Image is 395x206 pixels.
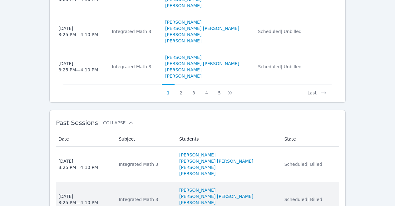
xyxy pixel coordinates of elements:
div: Integrated Math 3 [119,196,172,203]
button: Collapse [103,120,134,126]
button: 5 [213,84,226,96]
th: Date [56,132,115,147]
div: Integrated Math 3 [112,64,158,70]
th: State [281,132,339,147]
div: Integrated Math 3 [112,28,158,35]
a: [PERSON_NAME] [179,170,215,177]
a: [PERSON_NAME] [179,199,215,206]
a: [PERSON_NAME] [PERSON_NAME] [179,158,253,164]
a: [PERSON_NAME] [PERSON_NAME] [165,25,239,31]
a: [PERSON_NAME] [179,152,215,158]
a: [PERSON_NAME] [179,187,215,193]
a: [PERSON_NAME] [PERSON_NAME] [165,60,239,67]
div: [DATE] 3:25 PM — 4:10 PM [58,25,98,38]
span: Scheduled | Unbilled [258,64,302,69]
div: [DATE] 3:25 PM — 4:10 PM [58,193,98,206]
div: [DATE] 3:25 PM — 4:10 PM [58,60,98,73]
tr: [DATE]3:25 PM—4:10 PMIntegrated Math 3[PERSON_NAME][PERSON_NAME] [PERSON_NAME][PERSON_NAME][PERSO... [56,49,339,84]
a: [PERSON_NAME] [179,164,215,170]
span: Past Sessions [56,119,98,127]
button: Last [303,84,332,96]
span: Scheduled | Billed [284,162,322,167]
a: [PERSON_NAME] [165,19,201,25]
a: [PERSON_NAME] [PERSON_NAME] [179,193,253,199]
span: Scheduled | Billed [284,197,322,202]
div: Integrated Math 3 [119,161,172,167]
div: [DATE] 3:25 PM — 4:10 PM [58,158,98,170]
th: Subject [115,132,175,147]
a: [PERSON_NAME] [165,2,201,9]
a: [PERSON_NAME] [165,38,201,44]
span: Scheduled | Unbilled [258,29,302,34]
a: [PERSON_NAME] [165,67,201,73]
tr: [DATE]3:25 PM—4:10 PMIntegrated Math 3[PERSON_NAME][PERSON_NAME] [PERSON_NAME][PERSON_NAME][PERSO... [56,147,339,182]
tr: [DATE]3:25 PM—4:10 PMIntegrated Math 3[PERSON_NAME][PERSON_NAME] [PERSON_NAME][PERSON_NAME][PERSO... [56,14,339,49]
th: Students [175,132,281,147]
a: [PERSON_NAME] [165,54,201,60]
button: 3 [187,84,200,96]
button: 1 [162,84,175,96]
button: 4 [200,84,213,96]
a: [PERSON_NAME] [165,73,201,79]
a: [PERSON_NAME] [165,31,201,38]
button: 2 [175,84,187,96]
